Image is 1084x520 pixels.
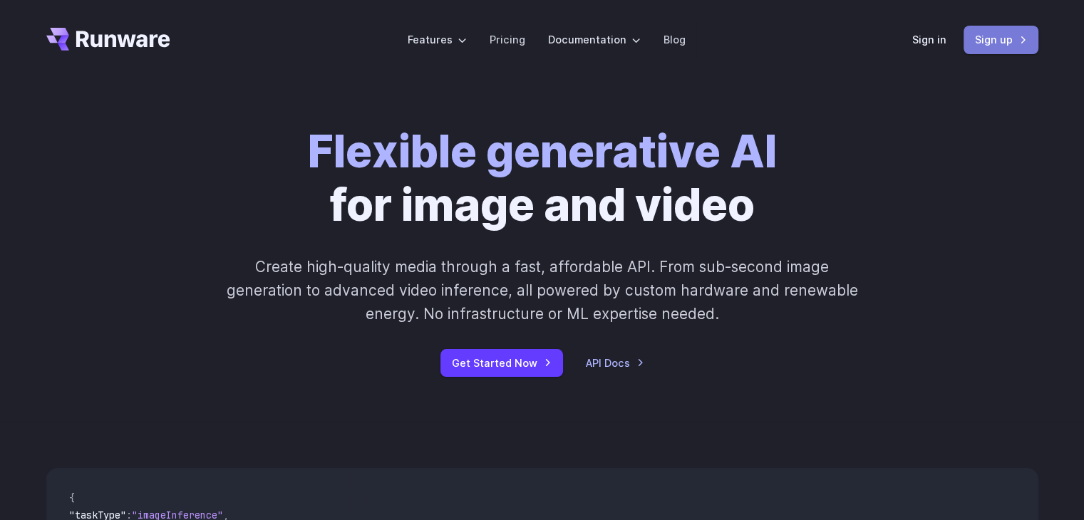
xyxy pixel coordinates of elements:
[308,125,777,232] h1: for image and video
[408,31,467,48] label: Features
[69,492,75,504] span: {
[548,31,641,48] label: Documentation
[912,31,946,48] a: Sign in
[224,255,860,326] p: Create high-quality media through a fast, affordable API. From sub-second image generation to adv...
[490,31,525,48] a: Pricing
[586,355,644,371] a: API Docs
[964,26,1038,53] a: Sign up
[46,28,170,51] a: Go to /
[664,31,686,48] a: Blog
[308,125,777,178] strong: Flexible generative AI
[440,349,563,377] a: Get Started Now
